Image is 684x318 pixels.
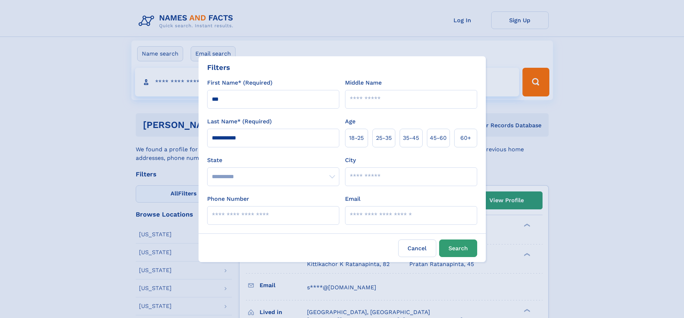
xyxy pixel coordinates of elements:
label: Age [345,117,355,126]
label: Email [345,195,360,203]
div: Filters [207,62,230,73]
label: Phone Number [207,195,249,203]
span: 35‑45 [403,134,419,142]
span: 45‑60 [430,134,447,142]
span: 18‑25 [349,134,364,142]
span: 60+ [460,134,471,142]
span: 25‑35 [376,134,392,142]
label: State [207,156,339,165]
label: First Name* (Required) [207,79,273,87]
label: Middle Name [345,79,382,87]
label: City [345,156,356,165]
label: Cancel [398,239,436,257]
button: Search [439,239,477,257]
label: Last Name* (Required) [207,117,272,126]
